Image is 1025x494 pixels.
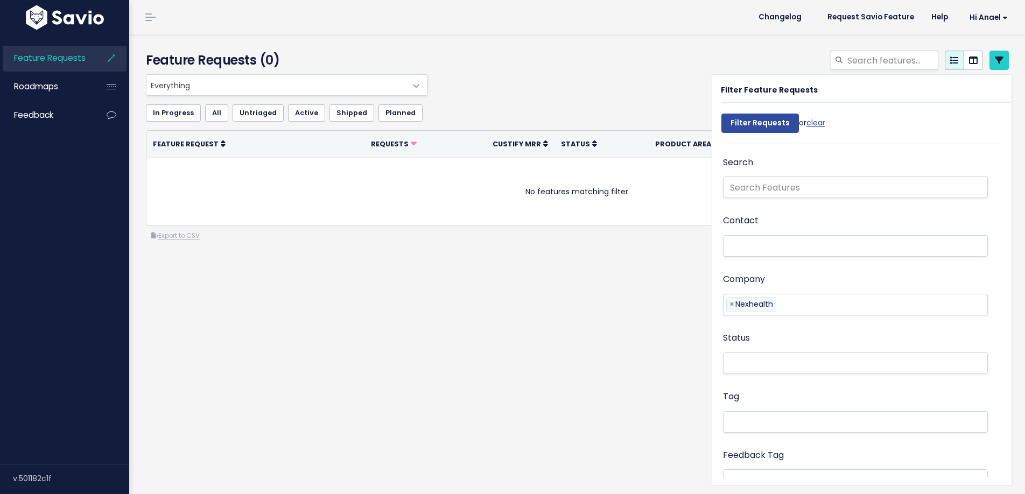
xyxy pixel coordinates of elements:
a: Feature Requests [3,46,89,70]
ul: Filter feature requests [146,104,1009,122]
span: Changelog [759,13,802,21]
label: Feedback Tag [723,448,784,463]
a: In Progress [146,104,201,122]
label: Contact [723,213,759,229]
a: Request Savio Feature [819,9,923,25]
span: Feedback [14,109,53,121]
a: Roadmaps [3,74,89,99]
span: Product Area [655,139,711,149]
label: Company [723,272,765,287]
span: × [729,298,734,311]
input: Search Features [723,177,988,198]
div: or [721,108,825,144]
h4: Feature Requests (0) [146,51,423,70]
span: Custify mrr [493,139,541,149]
td: No features matching filter. [146,158,1008,225]
span: Everything [146,74,428,96]
label: Status [723,330,750,346]
strong: Filter Feature Requests [721,84,818,95]
span: Everything [146,75,406,95]
a: Shipped [329,104,374,122]
span: Hi Anael [970,13,1008,22]
img: logo-white.9d6f32f41409.svg [23,5,107,30]
input: Filter Requests [721,114,799,133]
a: Feedback [3,103,89,128]
span: Feature Requests [14,52,86,63]
label: Search [723,155,753,171]
div: v.501182c1f [13,464,129,492]
span: Roadmaps [14,81,58,92]
a: Active [288,104,325,122]
a: Product Area [655,138,718,149]
a: clear [806,117,825,128]
li: Nexhealth [726,297,776,312]
a: Feature Request [153,138,226,149]
span: Feature Request [153,139,219,149]
a: All [205,104,228,122]
a: Hi Anael [957,9,1016,26]
span: Status [561,139,590,149]
a: Help [923,9,957,25]
span: Requests [371,139,409,149]
a: Requests [371,138,417,149]
a: Status [561,138,597,149]
input: Search features... [846,51,938,70]
a: Untriaged [233,104,284,122]
a: Planned [378,104,423,122]
label: Tag [723,389,739,405]
a: Custify mrr [493,138,548,149]
a: Export to CSV [151,231,200,240]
